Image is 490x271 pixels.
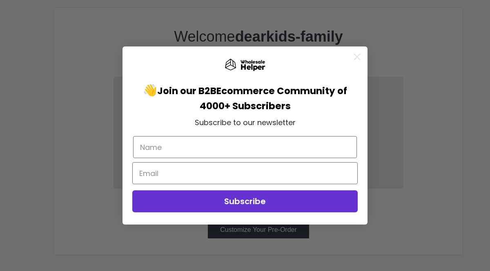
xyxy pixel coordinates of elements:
span: Ecommerce Community of 4000+ Subscribers [200,84,347,112]
span: 👋 [143,82,216,98]
span: Join our B2B [157,84,216,97]
button: Subscribe [132,190,358,212]
button: Close dialog [350,50,364,64]
img: Wholesale Helper Logo [225,59,265,72]
input: Name [133,136,357,158]
span: Subscribe to our newsletter [195,117,296,128]
input: Email [132,162,358,184]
